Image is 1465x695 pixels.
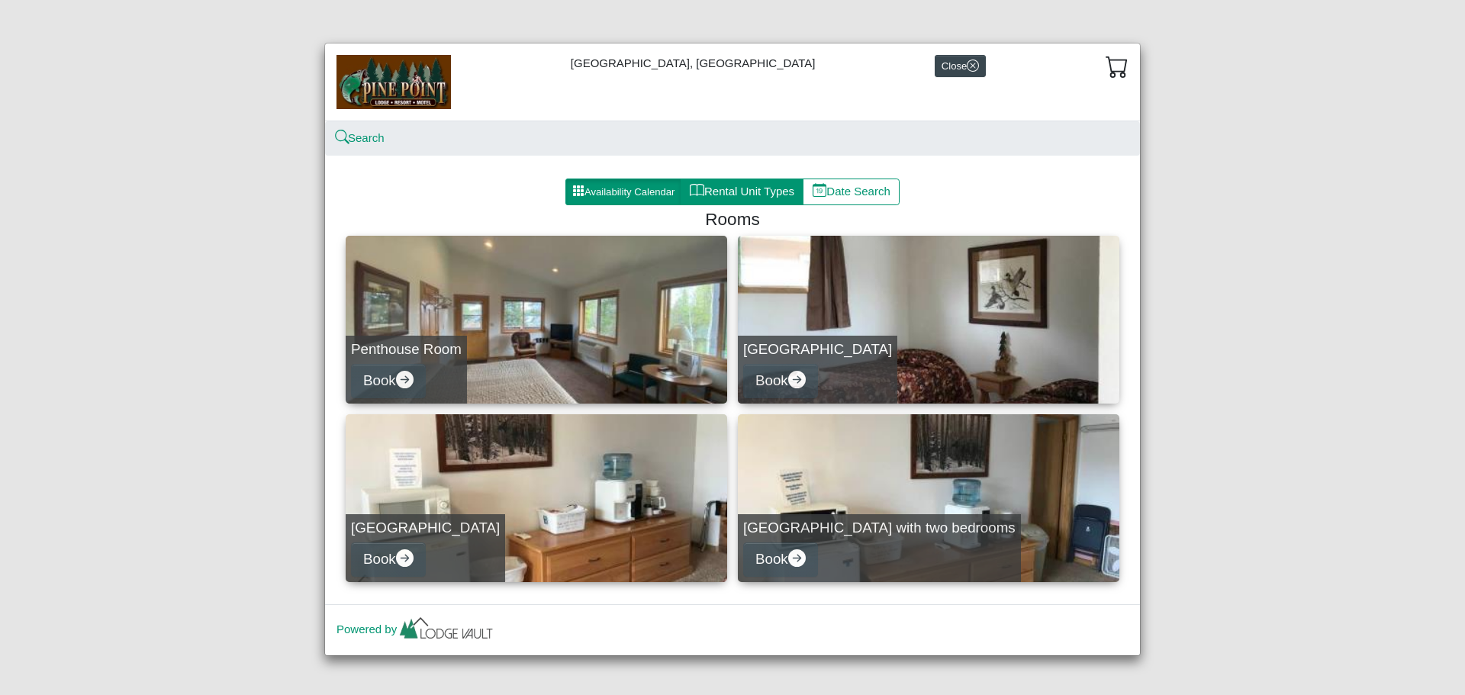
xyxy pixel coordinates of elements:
button: bookRental Unit Types [681,179,803,206]
a: Powered by [336,623,496,635]
a: searchSearch [336,131,385,144]
h5: Penthouse Room [351,341,462,359]
div: [GEOGRAPHIC_DATA], [GEOGRAPHIC_DATA] [325,43,1140,121]
button: Bookarrow right circle fill [743,542,818,577]
button: Closex circle [935,55,986,77]
button: Bookarrow right circle fill [743,364,818,398]
svg: grid3x3 gap fill [572,185,584,197]
svg: arrow right circle fill [788,549,806,567]
h4: Rooms [352,209,1113,230]
svg: calendar date [813,183,827,198]
button: grid3x3 gap fillAvailability Calendar [565,179,681,206]
h5: [GEOGRAPHIC_DATA] [351,520,500,537]
svg: book [690,183,704,198]
svg: arrow right circle fill [396,371,414,388]
img: lv-small.ca335149.png [397,613,496,647]
svg: arrow right circle fill [396,549,414,567]
h5: [GEOGRAPHIC_DATA] with two bedrooms [743,520,1016,537]
button: Bookarrow right circle fill [351,364,426,398]
svg: x circle [967,60,979,72]
svg: cart [1106,55,1129,78]
img: b144ff98-a7e1-49bd-98da-e9ae77355310.jpg [336,55,451,108]
svg: search [336,132,348,143]
button: Bookarrow right circle fill [351,542,426,577]
svg: arrow right circle fill [788,371,806,388]
button: calendar dateDate Search [803,179,900,206]
h5: [GEOGRAPHIC_DATA] [743,341,892,359]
